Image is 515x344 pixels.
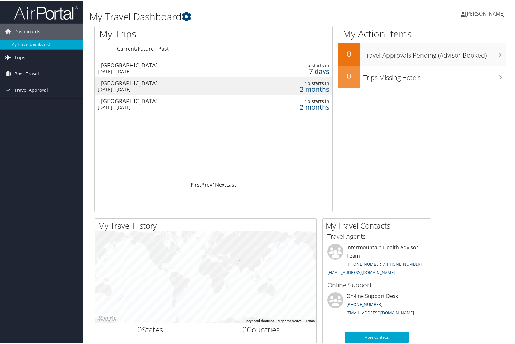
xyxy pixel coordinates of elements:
div: 2 months [274,85,329,91]
span: [PERSON_NAME] [465,9,505,16]
div: [GEOGRAPHIC_DATA] [101,61,250,67]
div: 2 months [274,103,329,109]
div: [GEOGRAPHIC_DATA] [101,97,250,103]
a: [PERSON_NAME] [461,3,511,22]
img: airportal-logo.png [14,4,78,19]
h2: My Travel History [98,219,316,230]
div: [GEOGRAPHIC_DATA] [101,79,250,85]
button: Keyboard shortcuts [246,318,274,322]
div: [DATE] - [DATE] [98,86,246,91]
h2: Countries [211,323,312,334]
div: Trip starts in [274,80,329,85]
a: Current/Future [117,44,154,51]
div: Trip starts in [274,98,329,103]
h2: 0 [338,70,360,81]
h1: My Travel Dashboard [90,9,371,22]
a: First [191,180,201,187]
img: Google [97,314,118,322]
a: More Contacts [345,331,409,342]
span: Trips [14,49,25,65]
a: Open this area in Google Maps (opens a new window) [97,314,118,322]
div: 7 days [274,67,329,73]
a: 0Trips Missing Hotels [338,65,506,87]
span: 0 [242,323,247,334]
span: Map data ©2025 [278,318,302,322]
a: Last [226,180,236,187]
li: On-line Support Desk [324,291,429,317]
a: Next [215,180,226,187]
h3: Trips Missing Hotels [363,69,506,81]
a: [EMAIL_ADDRESS][DOMAIN_NAME] [347,309,414,315]
a: [PHONE_NUMBER] [347,301,382,306]
h2: 0 [338,47,360,58]
a: Terms (opens in new tab) [306,318,315,322]
span: Travel Approval [14,81,48,97]
div: [DATE] - [DATE] [98,104,246,109]
a: [EMAIL_ADDRESS][DOMAIN_NAME] [327,269,395,274]
a: 0Travel Approvals Pending (Advisor Booked) [338,42,506,65]
span: Book Travel [14,65,39,81]
span: 0 [137,323,142,334]
h1: My Action Items [338,26,506,40]
a: Prev [201,180,212,187]
h3: Travel Agents [327,231,426,240]
div: [DATE] - [DATE] [98,68,246,74]
li: Intermountain Health Advisor Team [324,243,429,277]
span: Dashboards [14,23,40,39]
h1: My Trips [99,26,229,40]
div: Trip starts in [274,62,329,67]
h3: Online Support [327,280,426,289]
h3: Travel Approvals Pending (Advisor Booked) [363,47,506,59]
h2: My Travel Contacts [326,219,431,230]
a: [PHONE_NUMBER] / [PHONE_NUMBER] [347,260,422,266]
h2: States [100,323,201,334]
a: Past [158,44,169,51]
a: 1 [212,180,215,187]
